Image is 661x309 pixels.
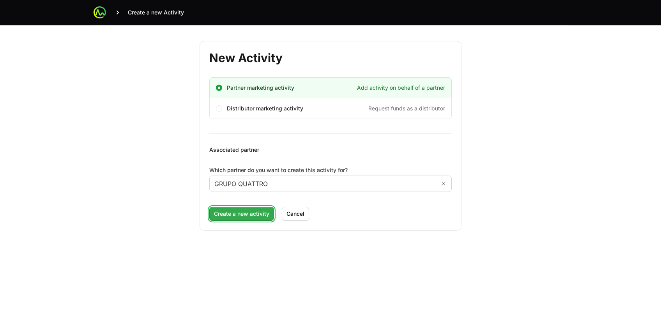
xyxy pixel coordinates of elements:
[94,6,106,19] img: ActivitySource
[209,51,452,65] h1: New Activity
[286,209,304,218] span: Cancel
[209,146,452,154] p: Associated partner
[282,207,309,221] button: Cancel
[209,166,452,174] label: Which partner do you want to create this activity for?
[227,84,294,92] span: Partner marketing activity
[214,209,269,218] span: Create a new activity
[209,207,274,221] button: Create a new activity
[128,9,184,16] span: Create a new Activity
[227,105,303,112] span: Distributor marketing activity
[368,105,445,112] span: Request funds as a distributor
[436,176,451,192] button: Remove
[357,84,445,92] span: Add activity on behalf of a partner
